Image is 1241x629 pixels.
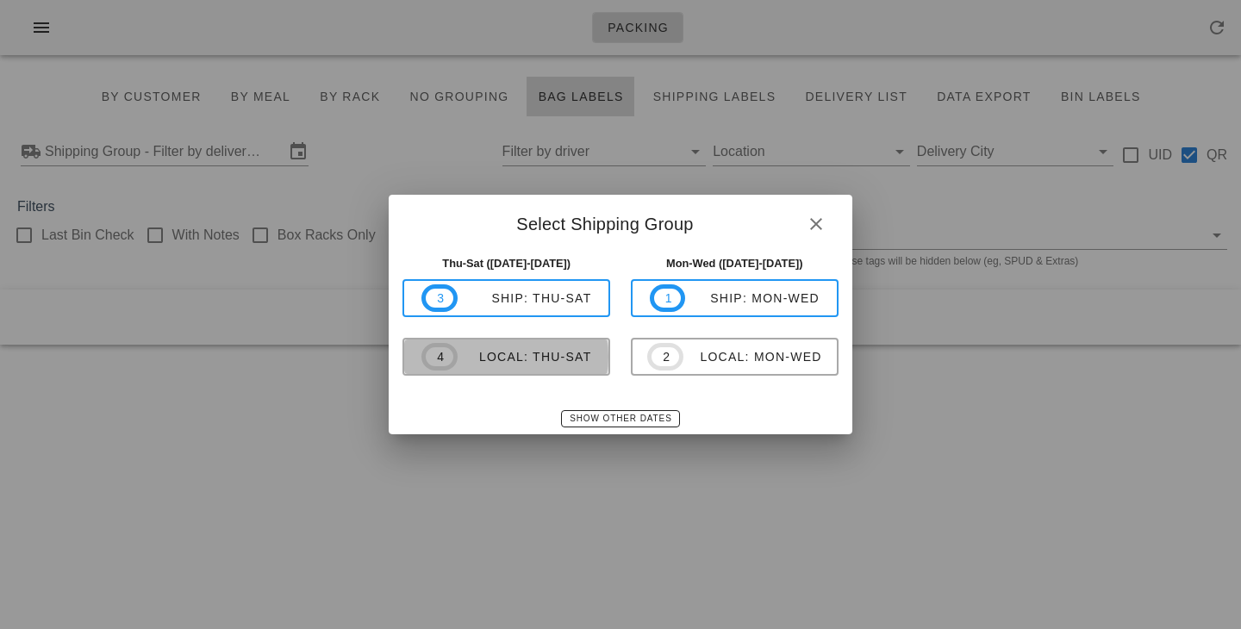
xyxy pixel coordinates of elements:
div: local: Mon-Wed [683,350,822,364]
button: 3ship: Thu-Sat [402,279,610,317]
span: 2 [662,347,669,366]
div: ship: Mon-Wed [685,291,820,305]
span: 3 [436,289,443,308]
button: 1ship: Mon-Wed [631,279,839,317]
span: Show Other Dates [569,414,671,423]
strong: Mon-Wed ([DATE]-[DATE]) [666,257,803,270]
button: 2local: Mon-Wed [631,338,839,376]
strong: Thu-Sat ([DATE]-[DATE]) [442,257,571,270]
button: Show Other Dates [561,410,679,427]
button: 4local: Thu-Sat [402,338,610,376]
div: Select Shipping Group [389,195,851,248]
div: ship: Thu-Sat [458,291,592,305]
div: local: Thu-Sat [458,350,592,364]
span: 4 [436,347,443,366]
span: 1 [664,289,671,308]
